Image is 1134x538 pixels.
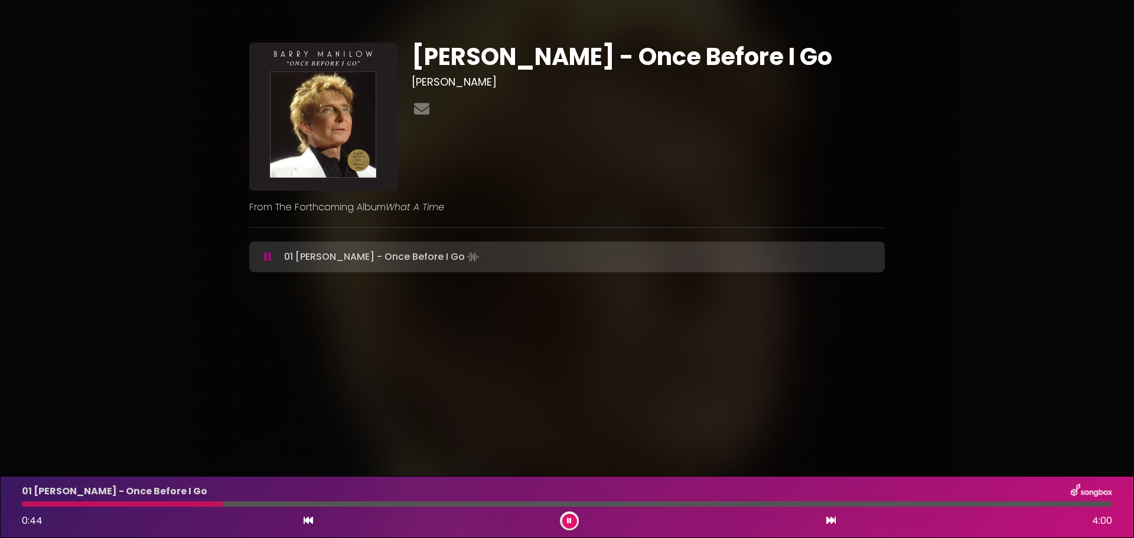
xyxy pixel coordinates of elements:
h1: [PERSON_NAME] - Once Before I Go [412,43,885,71]
img: waveform4.gif [465,249,481,265]
p: 01 [PERSON_NAME] - Once Before I Go [284,249,481,265]
img: f1JwTtPjQmFLWcNaOhSg [249,43,397,191]
h3: [PERSON_NAME] [412,76,885,89]
p: From The Forthcoming Album [249,200,885,214]
em: What A Time [386,200,444,214]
